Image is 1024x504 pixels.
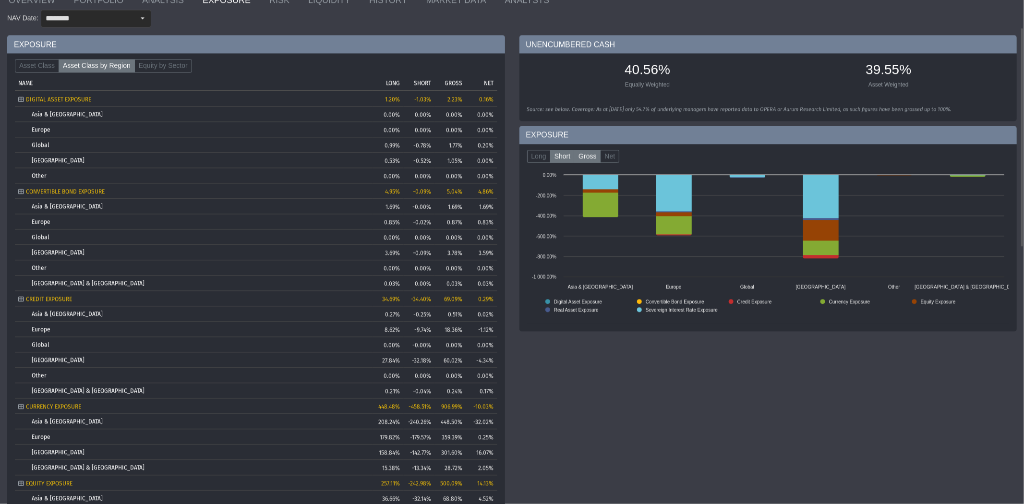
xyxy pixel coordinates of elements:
[466,444,497,460] td: 16.07%
[411,296,432,302] span: -34.40%
[435,168,466,183] td: 0.00%
[404,199,435,214] td: -0.00%
[404,306,435,322] td: -0.25%
[404,276,435,291] td: 0.00%
[404,322,435,337] td: -9.74%
[15,60,59,73] label: Asset Class
[435,368,466,383] td: 0.00%
[373,229,404,245] td: 0.00%
[373,352,404,368] td: 27.84%
[773,81,1004,89] div: Asset Weighted
[373,460,404,475] td: 15.38%
[26,296,72,302] span: CREDIT EXPOSURE
[435,107,466,122] td: 0.00%
[435,229,466,245] td: 0.00%
[466,429,497,444] td: 0.25%
[435,199,466,214] td: 1.69%
[466,107,497,122] td: 0.00%
[15,75,373,90] td: Column NAME
[32,249,84,256] a: [GEOGRAPHIC_DATA]
[466,199,497,214] td: 1.69%
[404,460,435,475] td: -13.34%
[386,188,400,195] span: 4.95%
[536,213,556,218] text: -400.00%
[373,444,404,460] td: 158.84%
[435,137,466,153] td: 1.77%
[379,403,400,410] span: 448.48%
[536,254,556,259] text: -800.00%
[404,352,435,368] td: -32.18%
[373,306,404,322] td: 0.27%
[373,199,404,214] td: 1.69%
[474,403,494,410] span: -10.03%
[7,36,505,54] div: EXPOSURE
[445,80,463,87] p: GROSS
[435,306,466,322] td: 0.51%
[600,150,619,163] label: Net
[413,188,432,195] span: -0.09%
[404,122,435,137] td: 0.00%
[435,260,466,276] td: 0.00%
[441,480,463,487] span: 500.09%
[435,444,466,460] td: 301.60%
[32,357,84,363] a: [GEOGRAPHIC_DATA]
[32,387,145,394] a: [GEOGRAPHIC_DATA] & [GEOGRAPHIC_DATA]
[466,137,497,153] td: 0.20%
[466,229,497,245] td: 0.00%
[382,480,400,487] span: 257.11%
[32,449,84,456] a: [GEOGRAPHIC_DATA]
[373,137,404,153] td: 0.99%
[479,188,494,195] span: 4.86%
[915,284,1021,289] text: [GEOGRAPHIC_DATA] & [GEOGRAPHIC_DATA]
[404,107,435,122] td: 0.00%
[7,10,41,27] div: NAV Date:
[574,150,601,163] label: Gross
[373,260,404,276] td: 0.00%
[404,214,435,229] td: -0.02%
[404,368,435,383] td: 0.00%
[409,403,432,410] span: -458.51%
[435,460,466,475] td: 28.72%
[435,429,466,444] td: 359.39%
[445,296,463,302] span: 69.09%
[404,137,435,153] td: -0.78%
[373,414,404,429] td: 208.24%
[59,60,135,73] label: Asset Class by Region
[18,80,33,87] p: NAME
[415,96,432,103] span: -1.03%
[435,414,466,429] td: 448.50%
[32,157,84,164] a: [GEOGRAPHIC_DATA]
[536,193,556,198] text: -200.00%
[383,296,400,302] span: 34.69%
[386,80,400,87] p: LONG
[527,150,551,163] label: Long
[404,414,435,429] td: -240.26%
[554,299,602,304] text: Digital Asset Exposure
[32,203,103,210] a: Asia & [GEOGRAPHIC_DATA]
[466,414,497,429] td: -32.02%
[442,403,463,410] span: 906.99%
[666,284,682,289] text: Europe
[32,172,47,179] a: Other
[435,276,466,291] td: 0.03%
[32,341,49,348] a: Global
[435,322,466,337] td: 18.36%
[404,383,435,398] td: -0.04%
[920,299,955,304] text: Equity Exposure
[404,245,435,260] td: -0.09%
[478,480,494,487] span: 14.13%
[32,264,47,271] a: Other
[404,168,435,183] td: 0.00%
[536,234,556,239] text: -600.00%
[466,153,497,168] td: 0.00%
[740,284,754,289] text: Global
[32,464,145,471] a: [GEOGRAPHIC_DATA] & [GEOGRAPHIC_DATA]
[386,96,400,103] span: 1.20%
[519,126,1017,144] div: EXPOSURE
[404,337,435,352] td: -0.00%
[645,307,718,312] text: Sovereign Interest Rate Exposure
[527,106,1010,113] div: Source: see below. Coverage: As at [DATE] only 54.7% of underlying managers have reported data to...
[32,126,50,133] a: Europe
[466,460,497,475] td: 2.05%
[466,383,497,398] td: 0.17%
